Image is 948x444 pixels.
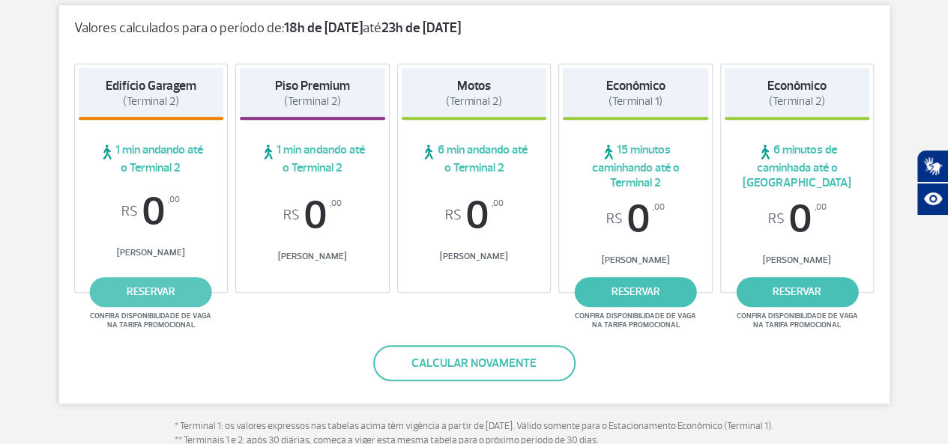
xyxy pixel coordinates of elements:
[275,78,349,94] strong: Piso Premium
[284,19,363,37] strong: 18h de [DATE]
[79,142,224,175] span: 1 min andando até o Terminal 2
[609,94,662,109] span: (Terminal 1)
[563,199,708,240] span: 0
[606,211,623,228] sup: R$
[769,94,825,109] span: (Terminal 2)
[402,251,547,262] span: [PERSON_NAME]
[725,255,870,266] span: [PERSON_NAME]
[88,311,214,329] span: Confira disponibilidade de vaga na tarifa promocional
[402,142,547,175] span: 6 min andando até o Terminal 2
[917,150,948,183] button: Abrir tradutor de língua de sinais.
[74,20,875,37] p: Valores calculados para o período de: até
[767,78,827,94] strong: Econômico
[79,247,224,258] span: [PERSON_NAME]
[79,192,224,232] span: 0
[815,199,827,216] sup: ,00
[402,195,547,236] span: 0
[736,277,858,307] a: reservar
[444,207,461,224] sup: R$
[240,251,385,262] span: [PERSON_NAME]
[563,255,708,266] span: [PERSON_NAME]
[725,142,870,190] span: 6 minutos de caminhada até o [GEOGRAPHIC_DATA]
[90,277,212,307] a: reservar
[284,94,340,109] span: (Terminal 2)
[768,211,785,228] sup: R$
[373,345,576,381] button: Calcular novamente
[563,142,708,190] span: 15 minutos caminhando até o Terminal 2
[330,195,342,212] sup: ,00
[168,192,180,208] sup: ,00
[491,195,503,212] sup: ,00
[283,207,300,224] sup: R$
[240,142,385,175] span: 1 min andando até o Terminal 2
[575,277,697,307] a: reservar
[240,195,385,236] span: 0
[121,204,138,220] sup: R$
[917,183,948,216] button: Abrir recursos assistivos.
[606,78,665,94] strong: Econômico
[573,311,698,329] span: Confira disponibilidade de vaga na tarifa promocional
[123,94,179,109] span: (Terminal 2)
[446,94,502,109] span: (Terminal 2)
[106,78,196,94] strong: Edifício Garagem
[457,78,491,94] strong: Motos
[725,199,870,240] span: 0
[381,19,461,37] strong: 23h de [DATE]
[653,199,665,216] sup: ,00
[917,150,948,216] div: Plugin de acessibilidade da Hand Talk.
[734,311,860,329] span: Confira disponibilidade de vaga na tarifa promocional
